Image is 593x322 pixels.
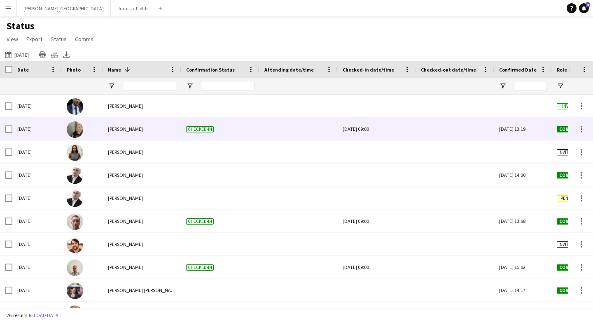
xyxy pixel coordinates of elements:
span: Checked-in [186,264,214,271]
app-action-btn: Crew files as ZIP [49,50,59,60]
span: [PERSON_NAME] [PERSON_NAME] [108,287,179,293]
div: [DATE] [12,279,62,301]
app-action-btn: Print [37,50,47,60]
div: [DATE] [12,164,62,186]
div: [DATE] [12,118,62,140]
input: Confirmation Status Filter Input [201,81,254,91]
img: Sean Spillane [67,190,83,207]
span: Date [17,67,29,73]
span: Attending date/time [264,67,314,73]
button: [PERSON_NAME][GEOGRAPHIC_DATA] [17,0,111,16]
button: Open Filter Menu [108,82,115,90]
span: [PERSON_NAME] [108,149,143,155]
a: Comms [72,34,97,44]
div: [DATE] 09:00 [343,118,411,140]
a: 4 [579,3,589,13]
button: Open Filter Menu [186,82,194,90]
div: [DATE] 09:00 [343,256,411,278]
button: Open Filter Menu [499,82,507,90]
span: Pending [557,195,582,202]
img: Paul Wood [67,213,83,230]
img: Maddi Hufton [67,306,83,322]
img: Sean Spillane [67,167,83,184]
img: Will Weston [67,98,83,115]
div: [DATE] 13:58 [494,210,552,232]
span: Status [51,35,67,43]
span: [PERSON_NAME] [108,218,143,224]
button: Reload data [27,311,60,320]
span: [PERSON_NAME] [108,172,143,178]
img: Sian Rosie Smallman [67,144,83,161]
span: Name [108,67,121,73]
span: [PERSON_NAME] [108,195,143,201]
img: Michael Bartram [67,259,83,276]
button: Open Filter Menu [557,82,564,90]
input: Confirmed Date Filter Input [514,81,547,91]
div: [DATE] 13:19 [494,118,552,140]
span: 4 [586,2,590,7]
span: Confirmed [557,287,587,294]
div: [DATE] 14:00 [494,164,552,186]
input: Name Filter Input [123,81,176,91]
img: Mary Ellynn [67,283,83,299]
span: Confirmation Status [186,67,235,73]
button: [DATE] [3,50,30,60]
span: Role Status [557,67,584,73]
div: [DATE] [12,256,62,278]
a: Export [23,34,46,44]
div: [DATE] 15:02 [494,256,552,278]
img: Sophie Green [67,121,83,138]
span: Comms [75,35,93,43]
img: Oliver Wildey [67,236,83,253]
span: Photo [67,67,81,73]
span: Invited [557,103,582,109]
span: Confirmed [557,264,587,271]
a: Status [47,34,70,44]
span: [PERSON_NAME] [108,241,143,247]
span: Confirmed [557,218,587,225]
div: [DATE] [12,187,62,209]
span: Checked-in [186,218,214,225]
button: Jurassic Fields [111,0,155,16]
div: [DATE] [12,210,62,232]
span: [PERSON_NAME] [108,264,143,270]
span: Confirmed [557,172,587,178]
div: [DATE] [12,141,62,163]
span: View [7,35,18,43]
span: Checked-in date/time [343,67,394,73]
div: [DATE] [12,233,62,255]
span: Confirmed Date [499,67,537,73]
span: Export [26,35,42,43]
span: Checked-in [186,126,214,132]
app-action-btn: Export XLSX [61,50,71,60]
span: [PERSON_NAME] [108,103,143,109]
div: [DATE] [12,95,62,117]
div: [DATE] 09:00 [343,210,411,232]
span: [PERSON_NAME] [108,126,143,132]
div: [DATE] 14:17 [494,279,552,301]
span: Confirmed [557,126,587,132]
a: View [3,34,21,44]
span: Checked-out date/time [421,67,476,73]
